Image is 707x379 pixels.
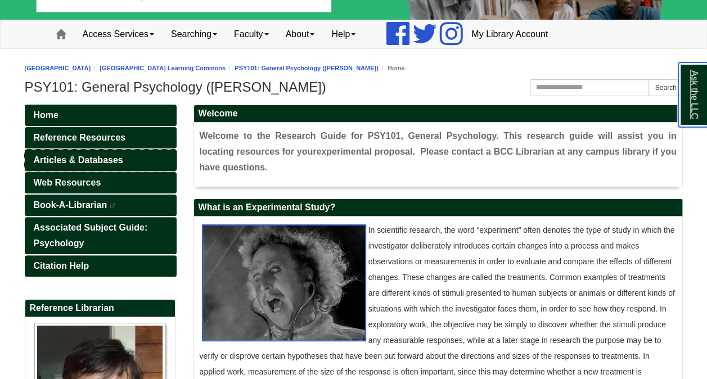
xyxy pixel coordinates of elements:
a: Home [25,105,177,126]
a: Book-A-Librarian [25,195,177,216]
h1: PSY101: General Psychology ([PERSON_NAME]) [25,79,683,95]
li: Home [379,63,405,74]
button: Search [649,79,682,96]
i: This link opens in a new window [110,204,116,209]
a: Help [323,20,364,48]
a: Associated Subject Guide: Psychology [25,217,177,254]
span: . This research guide will assist you in locating resources for your [200,131,677,156]
h2: What is an Experimental Study? [194,199,682,216]
a: PSY101: General Psychology ([PERSON_NAME]) [235,65,379,71]
span: Citation Help [34,261,89,270]
h2: Reference Librarian [25,300,175,317]
h2: Welcome [194,105,682,123]
a: Articles & Databases [25,150,177,171]
a: [GEOGRAPHIC_DATA] [25,65,91,71]
a: About [277,20,323,48]
a: Web Resources [25,172,177,193]
a: [GEOGRAPHIC_DATA] Learning Commons [100,65,226,71]
nav: breadcrumb [25,63,683,74]
span: Articles & Databases [34,155,123,165]
span: Welcome to the Research Guide for PSY101 [200,131,401,141]
span: experimental proposal [316,147,412,156]
a: Citation Help [25,255,177,277]
img: Scene from "Young Frankenstein" [202,224,366,341]
span: Associated Subject Guide: Psychology [34,223,148,248]
span: . Please contact a BCC Librarian at any campus library if you have questions. [200,147,677,172]
span: , General Psychology [400,131,496,141]
span: Web Resources [34,178,101,187]
a: Access Services [74,20,163,48]
a: My Library Account [463,20,556,48]
a: Faculty [226,20,277,48]
span: Reference Resources [34,133,126,142]
a: Searching [163,20,226,48]
span: Book-A-Librarian [34,200,107,210]
span: Home [34,110,58,120]
a: Reference Resources [25,127,177,148]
